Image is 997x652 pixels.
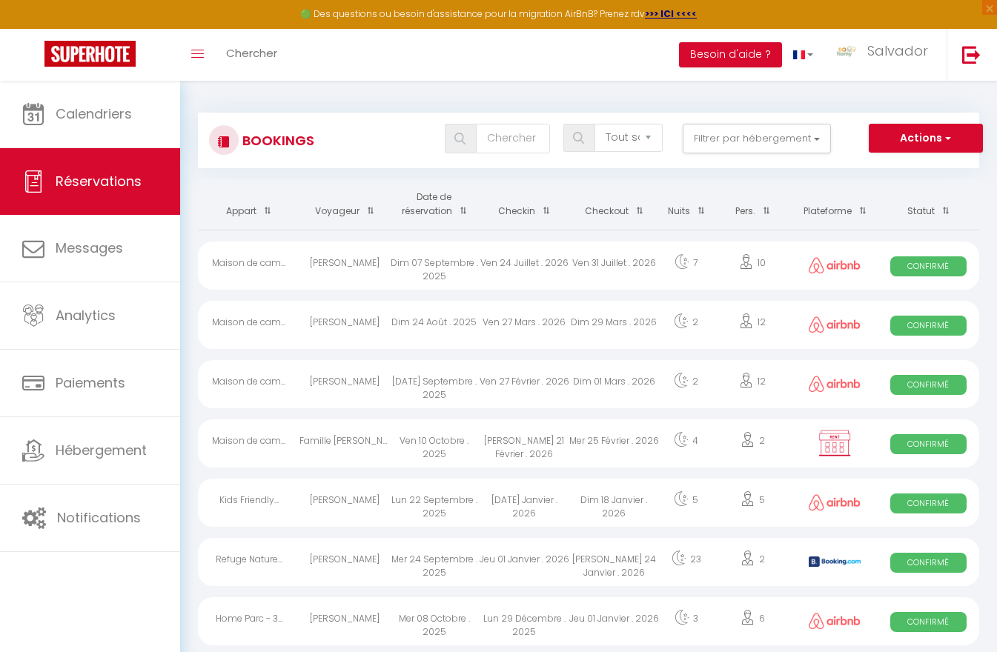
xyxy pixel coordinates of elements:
span: Salvador [867,41,928,60]
th: Sort by rentals [198,179,299,230]
button: Besoin d'aide ? [679,42,782,67]
button: Actions [869,124,983,153]
a: ... Salvador [824,29,947,81]
span: Chercher [226,45,277,61]
span: Messages [56,239,123,257]
a: Chercher [215,29,288,81]
span: Hébergement [56,441,147,459]
th: Sort by booking date [389,179,479,230]
span: Réservations [56,172,142,190]
img: ... [835,44,858,59]
th: Sort by checkout [569,179,659,230]
span: Notifications [57,508,141,527]
th: Sort by status [878,179,979,230]
span: Analytics [56,306,116,325]
a: >>> ICI <<<< [645,7,697,20]
th: Sort by channel [792,179,878,230]
img: logout [962,45,981,64]
span: Paiements [56,373,125,392]
span: Calendriers [56,104,132,123]
img: Super Booking [44,41,136,67]
th: Sort by checkin [479,179,569,230]
button: Filtrer par hébergement [683,124,831,153]
input: Chercher [476,124,550,153]
th: Sort by people [714,179,792,230]
th: Sort by nights [659,179,714,230]
th: Sort by guest [299,179,389,230]
h3: Bookings [239,124,314,157]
